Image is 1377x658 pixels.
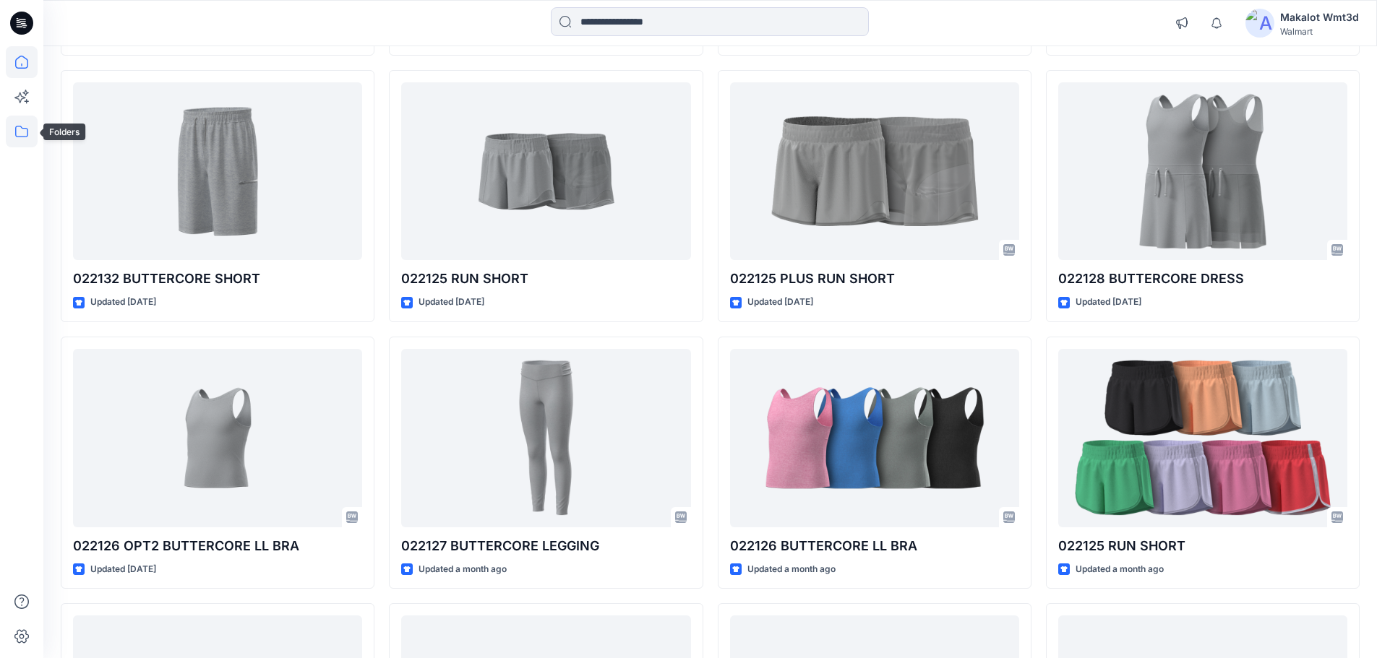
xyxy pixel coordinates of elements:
[73,82,362,261] a: 022132 BUTTERCORE SHORT
[730,82,1019,261] a: 022125 PLUS RUN SHORT
[730,269,1019,289] p: 022125 PLUS RUN SHORT
[401,536,690,556] p: 022127 BUTTERCORE LEGGING
[1280,9,1359,26] div: Makalot Wmt3d
[401,349,690,527] a: 022127 BUTTERCORE LEGGING
[419,562,507,577] p: Updated a month ago
[90,295,156,310] p: Updated [DATE]
[730,349,1019,527] a: 022126 BUTTERCORE LL BRA
[73,536,362,556] p: 022126 OPT2 BUTTERCORE LL BRA
[730,536,1019,556] p: 022126 BUTTERCORE LL BRA
[90,562,156,577] p: Updated [DATE]
[1076,295,1141,310] p: Updated [DATE]
[1245,9,1274,38] img: avatar
[747,562,836,577] p: Updated a month ago
[1058,269,1347,289] p: 022128 BUTTERCORE DRESS
[1058,349,1347,527] a: 022125 RUN SHORT
[1076,562,1164,577] p: Updated a month ago
[401,82,690,261] a: 022125 RUN SHORT
[73,269,362,289] p: 022132 BUTTERCORE SHORT
[1280,26,1359,37] div: Walmart
[401,269,690,289] p: 022125 RUN SHORT
[419,295,484,310] p: Updated [DATE]
[1058,82,1347,261] a: 022128 BUTTERCORE DRESS
[747,295,813,310] p: Updated [DATE]
[73,349,362,527] a: 022126 OPT2 BUTTERCORE LL BRA
[1058,536,1347,556] p: 022125 RUN SHORT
